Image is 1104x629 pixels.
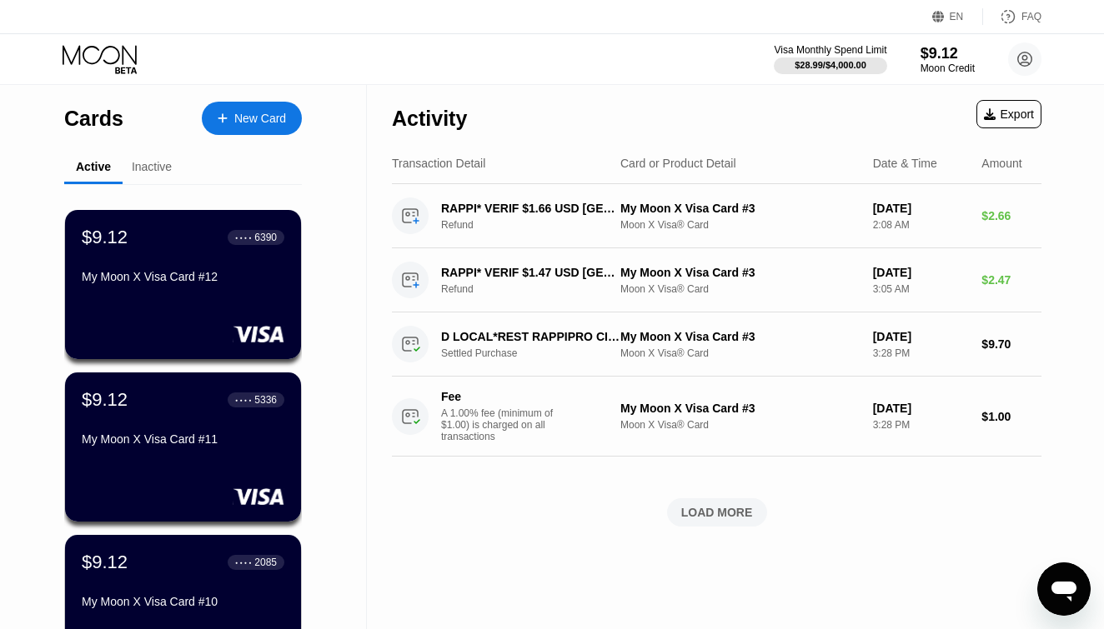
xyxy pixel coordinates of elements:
div: ● ● ● ● [235,397,252,402]
div: 3:05 AM [873,283,969,295]
div: Activity [392,107,467,131]
div: Date & Time [873,157,937,170]
div: New Card [202,102,302,135]
div: Refund [441,219,635,231]
div: D LOCAL*REST RAPPIPRO CIUDAD DE [GEOGRAPHIC_DATA] [441,330,621,343]
div: 2085 [254,557,277,568]
div: RAPPI* VERIF $1.66 USD [GEOGRAPHIC_DATA] NL [441,202,621,215]
div: D LOCAL*REST RAPPIPRO CIUDAD DE [GEOGRAPHIC_DATA]Settled PurchaseMy Moon X Visa Card #3Moon X Vis... [392,312,1041,377]
div: 5336 [254,394,277,406]
div: RAPPI* VERIF $1.66 USD [GEOGRAPHIC_DATA] NLRefundMy Moon X Visa Card #3Moon X Visa® Card[DATE]2:0... [392,184,1041,248]
div: [DATE] [873,266,969,279]
div: My Moon X Visa Card #3 [620,266,860,279]
div: RAPPI* VERIF $1.47 USD [GEOGRAPHIC_DATA] NL [441,266,621,279]
div: [DATE] [873,202,969,215]
div: Active [76,160,111,173]
div: My Moon X Visa Card #11 [82,432,284,446]
div: $2.66 [981,209,1041,222]
div: Inactive [132,160,172,173]
div: [DATE] [873,330,969,343]
div: $2.47 [981,273,1041,287]
div: Moon Credit [921,62,975,74]
div: Amount [981,157,1021,170]
div: Cards [64,107,123,131]
div: Refund [441,283,635,295]
div: EN [950,11,964,22]
div: Card or Product Detail [620,157,736,170]
div: $9.12 [82,227,128,248]
div: EN [932,8,983,25]
div: Settled Purchase [441,347,635,359]
div: $9.12 [82,552,128,573]
div: ● ● ● ● [235,235,252,240]
div: LOAD MORE [681,505,753,520]
div: My Moon X Visa Card #12 [82,270,284,283]
div: Fee [441,390,558,403]
div: A 1.00% fee (minimum of $1.00) is charged on all transactions [441,407,566,442]
div: $9.12● ● ● ●6390My Moon X Visa Card #12 [65,210,301,359]
div: Export [976,100,1041,128]
div: 2:08 AM [873,219,969,231]
div: My Moon X Visa Card #10 [82,595,284,608]
div: $9.70 [981,337,1041,351]
div: $9.12Moon Credit [921,45,975,74]
div: My Moon X Visa Card #3 [620,330,860,343]
div: Visa Monthly Spend Limit [774,44,886,56]
div: 6390 [254,232,277,243]
div: 3:28 PM [873,419,969,431]
div: Transaction Detail [392,157,485,170]
div: FAQ [1021,11,1041,22]
div: FAQ [983,8,1041,25]
div: New Card [234,112,286,126]
div: Moon X Visa® Card [620,219,860,231]
div: $9.12● ● ● ●5336My Moon X Visa Card #11 [65,372,301,522]
div: Moon X Visa® Card [620,347,860,359]
div: $1.00 [981,410,1041,423]
div: Moon X Visa® Card [620,283,860,295]
div: LOAD MORE [392,498,1041,527]
iframe: Button to launch messaging window [1037,562,1091,616]
div: My Moon X Visa Card #3 [620,202,860,215]
div: [DATE] [873,402,969,415]
div: FeeA 1.00% fee (minimum of $1.00) is charged on all transactionsMy Moon X Visa Card #3Moon X Visa... [392,377,1041,457]
div: Moon X Visa® Card [620,419,860,431]
div: Visa Monthly Spend Limit$28.99/$4,000.00 [774,44,886,74]
div: $28.99 / $4,000.00 [795,60,866,70]
div: My Moon X Visa Card #3 [620,402,860,415]
div: Export [984,107,1034,121]
div: 3:28 PM [873,347,969,359]
div: $9.12 [82,389,128,411]
div: ● ● ● ● [235,560,252,565]
div: RAPPI* VERIF $1.47 USD [GEOGRAPHIC_DATA] NLRefundMy Moon X Visa Card #3Moon X Visa® Card[DATE]3:0... [392,248,1041,312]
div: $9.12 [921,45,975,62]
